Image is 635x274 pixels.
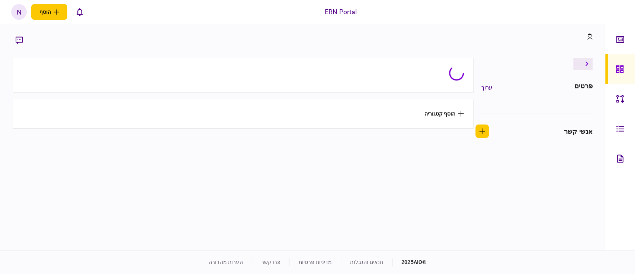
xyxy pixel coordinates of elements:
button: ערוך [475,81,498,94]
a: הערות מהדורה [209,259,243,265]
a: תנאים והגבלות [350,259,383,265]
div: © 2025 AIO [392,258,426,266]
div: ERN Portal [325,7,357,17]
div: אנשי קשר [564,126,593,136]
a: צרו קשר [261,259,280,265]
a: מדיניות פרטיות [298,259,332,265]
div: פרטים [574,81,593,94]
button: פתח רשימת התראות [72,4,87,20]
button: הוסף קטגוריה [424,111,464,117]
button: פתח תפריט להוספת לקוח [31,4,67,20]
button: N [11,4,27,20]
